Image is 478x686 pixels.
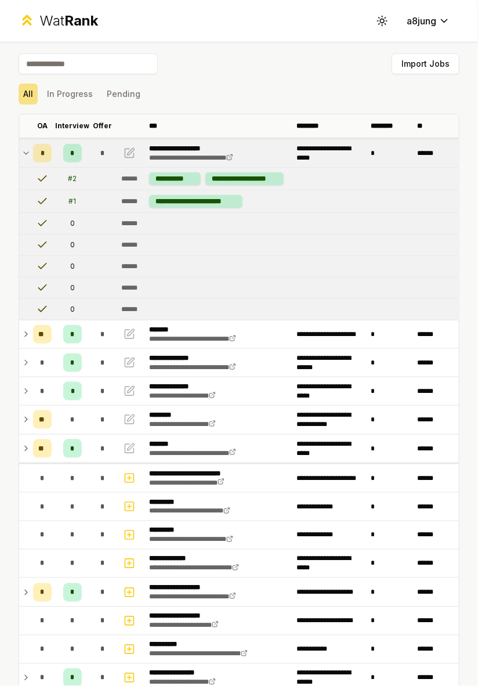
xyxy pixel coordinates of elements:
p: OA [37,121,48,131]
p: Interview [56,121,90,131]
button: In Progress [42,84,97,104]
div: # 2 [68,174,77,183]
button: Pending [102,84,145,104]
div: Wat [40,12,98,30]
button: Import Jobs [392,53,459,74]
td: 0 [56,213,89,234]
td: 0 [56,234,89,255]
td: 0 [56,299,89,320]
div: # 1 [69,197,77,206]
button: a8jung [397,10,459,31]
td: 0 [56,277,89,298]
span: Rank [64,12,98,29]
button: All [19,84,38,104]
span: a8jung [407,14,436,28]
a: WatRank [19,12,98,30]
p: Offer [93,121,113,131]
td: 0 [56,256,89,277]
